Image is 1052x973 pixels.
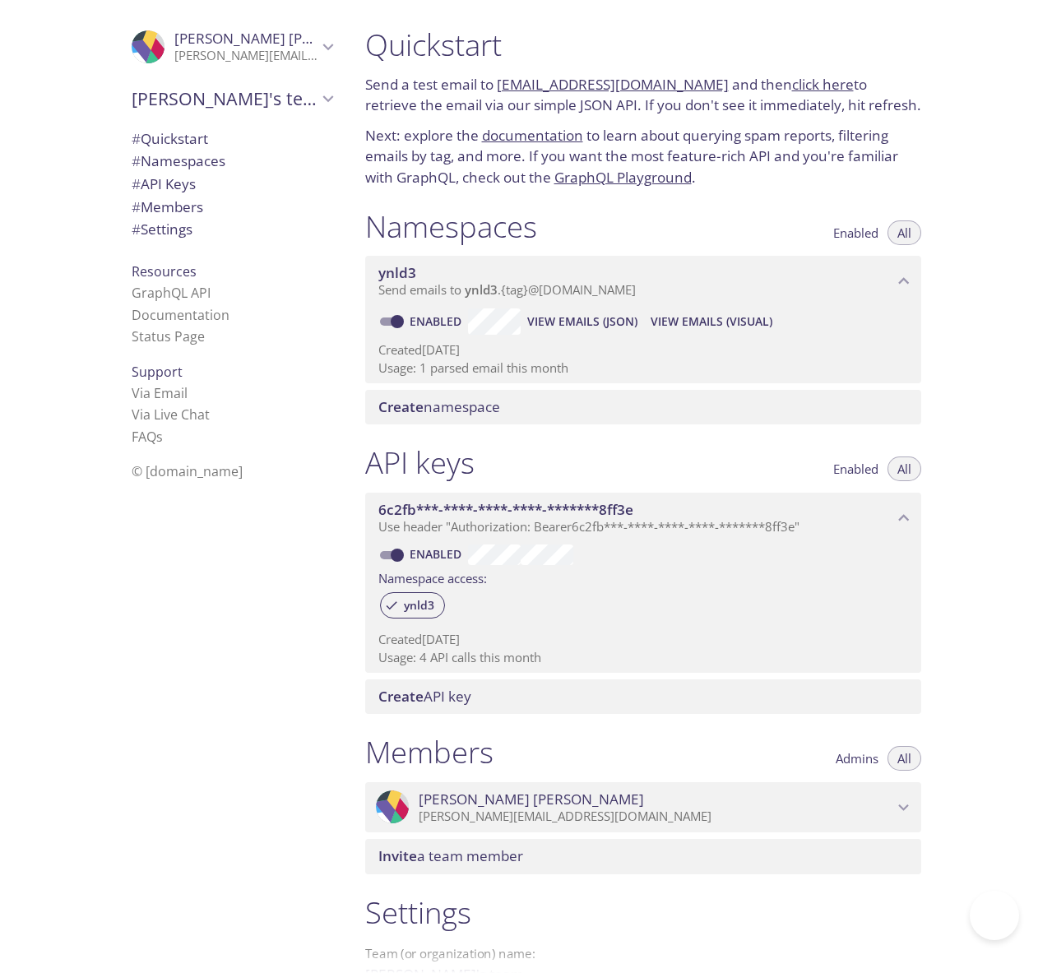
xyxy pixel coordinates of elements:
h1: Namespaces [365,208,537,245]
span: Support [132,363,183,381]
p: Created [DATE] [378,341,908,359]
span: # [132,220,141,239]
span: Invite [378,846,417,865]
a: [EMAIL_ADDRESS][DOMAIN_NAME] [497,75,729,94]
span: API key [378,687,471,706]
div: ynld3 namespace [365,256,921,307]
div: Create namespace [365,390,921,424]
div: Create API Key [365,679,921,714]
div: Daniel Friesen [118,20,345,74]
span: Members [132,197,203,216]
a: Status Page [132,327,205,345]
a: documentation [482,126,583,145]
button: View Emails (Visual) [644,308,779,335]
p: Usage: 1 parsed email this month [378,359,908,377]
span: Namespaces [132,151,225,170]
div: Invite a team member [365,839,921,873]
span: s [156,428,163,446]
span: [PERSON_NAME]'s team [132,87,317,110]
a: Enabled [407,546,468,562]
a: GraphQL API [132,284,211,302]
button: All [887,456,921,481]
h1: Settings [365,894,921,931]
span: # [132,129,141,148]
div: Daniel Friesen [365,782,921,833]
label: Namespace access: [378,565,487,589]
span: # [132,174,141,193]
span: [PERSON_NAME] [PERSON_NAME] [174,29,400,48]
span: Create [378,397,424,416]
span: Resources [132,262,197,280]
span: ynld3 [378,263,416,282]
span: ynld3 [394,598,444,613]
span: © [DOMAIN_NAME] [132,462,243,480]
a: Documentation [132,306,229,324]
div: API Keys [118,173,345,196]
span: a team member [378,846,523,865]
span: Settings [132,220,192,239]
p: Next: explore the to learn about querying spam reports, filtering emails by tag, and more. If you... [365,125,921,188]
h1: API keys [365,444,475,481]
a: FAQ [132,428,163,446]
span: # [132,197,141,216]
div: Quickstart [118,127,345,151]
span: ynld3 [465,281,498,298]
a: GraphQL Playground [554,168,692,187]
div: Members [118,196,345,219]
div: Daniel's team [118,77,345,120]
button: All [887,746,921,771]
a: click here [792,75,854,94]
iframe: Help Scout Beacon - Open [970,891,1019,940]
span: View Emails (JSON) [527,312,637,331]
span: namespace [378,397,500,416]
button: Enabled [823,220,888,245]
p: [PERSON_NAME][EMAIL_ADDRESS][DOMAIN_NAME] [174,48,317,64]
button: All [887,220,921,245]
p: Created [DATE] [378,631,908,648]
button: View Emails (JSON) [521,308,644,335]
p: Send a test email to and then to retrieve the email via our simple JSON API. If you don't see it ... [365,74,921,116]
span: API Keys [132,174,196,193]
p: Usage: 4 API calls this month [378,649,908,666]
button: Enabled [823,456,888,481]
div: Namespaces [118,150,345,173]
h1: Members [365,734,494,771]
div: Team Settings [118,218,345,241]
span: [PERSON_NAME] [PERSON_NAME] [419,790,644,809]
span: Quickstart [132,129,208,148]
div: ynld3 [380,592,445,619]
a: Via Email [132,384,188,402]
a: Enabled [407,313,468,329]
span: Create [378,687,424,706]
span: Send emails to . {tag} @[DOMAIN_NAME] [378,281,636,298]
h1: Quickstart [365,26,921,63]
p: [PERSON_NAME][EMAIL_ADDRESS][DOMAIN_NAME] [419,809,893,825]
a: Via Live Chat [132,405,210,424]
span: View Emails (Visual) [651,312,772,331]
span: # [132,151,141,170]
button: Admins [826,746,888,771]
